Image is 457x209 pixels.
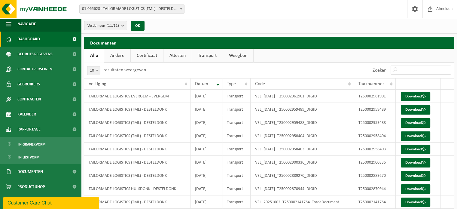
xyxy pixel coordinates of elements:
td: TAILORMADE LOGISTICS EVERGEM - EVERGEM [84,90,190,103]
td: T250002870944 [354,182,396,195]
td: VEL_[DATE]_T250002958404_DIGID [251,129,354,143]
a: Download [401,184,430,194]
span: Gebruikers [17,77,40,92]
td: TAILORMADE LOGISTICS (TML) - DESTELDONK [84,116,190,129]
td: T250002889270 [354,169,396,182]
span: Product Shop [17,179,45,194]
h2: Documenten [84,37,454,48]
span: Vestigingen [87,21,119,30]
td: TAILORMADE LOGISTICS (TML) - DESTELDONK [84,143,190,156]
td: Transport [222,169,251,182]
td: VEL_[DATE]_T250002959489_DIGID [251,103,354,116]
td: [DATE] [190,143,222,156]
span: 01-065628 - TAILORMADE LOGISTICS (TML) - DESTELDONK [79,5,184,14]
a: Weegbon [223,49,253,63]
a: Download [401,171,430,181]
span: Contactpersonen [17,62,52,77]
a: Download [401,118,430,128]
td: Transport [222,195,251,209]
td: T250002141764 [354,195,396,209]
td: TAILORMADE LOGISTICS (TML) - DESTELDONK [84,103,190,116]
a: Download [401,145,430,154]
td: [DATE] [190,116,222,129]
td: Transport [222,182,251,195]
span: Vestiging [89,81,106,86]
a: In lijstvorm [2,151,80,163]
span: Dashboard [17,32,40,47]
td: VEL_[DATE]_T250002900336_DIGID [251,156,354,169]
a: Download [401,131,430,141]
td: T250002958404 [354,129,396,143]
button: OK [131,21,145,31]
span: 10 [87,66,100,75]
span: Code [255,81,265,86]
a: Alle [84,49,104,63]
span: In grafiekvorm [18,139,45,150]
td: TAILORMADE LOGISTICS (TML) - DESTELDONK [84,169,190,182]
span: Type [227,81,236,86]
a: In grafiekvorm [2,138,80,150]
td: [DATE] [190,156,222,169]
td: Transport [222,116,251,129]
span: In lijstvorm [18,152,39,163]
td: T250002961901 [354,90,396,103]
span: Rapportage [17,122,41,137]
td: VEL_[DATE]_T250002870944_DIGID [251,182,354,195]
td: TAILORMADE LOGISTICS (TML) - DESTELDONK [84,129,190,143]
span: 01-065628 - TAILORMADE LOGISTICS (TML) - DESTELDONK [80,5,184,13]
a: Certificaat [131,49,163,63]
a: Download [401,92,430,101]
span: Navigatie [17,17,36,32]
a: Andere [104,49,130,63]
a: Download [401,198,430,207]
iframe: chat widget [3,196,100,209]
a: Download [401,105,430,115]
td: VEL_[DATE]_T250002958403_DIGID [251,143,354,156]
td: [DATE] [190,103,222,116]
td: T250002959488 [354,116,396,129]
span: Documenten [17,164,43,179]
td: [DATE] [190,169,222,182]
span: Contracten [17,92,41,107]
td: T250002900336 [354,156,396,169]
td: [DATE] [190,90,222,103]
td: [DATE] [190,195,222,209]
td: Transport [222,90,251,103]
count: (11/11) [107,24,119,28]
a: Attesten [163,49,192,63]
label: Zoeken: [373,68,388,73]
span: Kalender [17,107,36,122]
a: Transport [192,49,223,63]
span: Bedrijfsgegevens [17,47,53,62]
a: Download [401,158,430,168]
td: T250002958403 [354,143,396,156]
td: VEL_[DATE]_T250002889270_DIGID [251,169,354,182]
td: TAILORMADE LOGISTICS (TML) - DESTELDONK [84,156,190,169]
td: T250002959489 [354,103,396,116]
td: Transport [222,143,251,156]
td: VEL_[DATE]_T250002959488_DIGID [251,116,354,129]
span: Datum [195,81,208,86]
td: Transport [222,156,251,169]
td: VEL_[DATE]_T250002961901_DIGID [251,90,354,103]
td: TAILORMADE LOGISTICS HULSDONK - DESTELDONK [84,182,190,195]
span: Taaknummer [358,81,384,86]
td: Transport [222,103,251,116]
label: resultaten weergeven [103,68,146,72]
td: [DATE] [190,129,222,143]
td: VEL_20251002_T250002141764_TradeDocument [251,195,354,209]
td: TAILORMADE LOGISTICS (TML) - DESTELDONK [84,195,190,209]
button: Vestigingen(11/11) [84,21,127,30]
td: Transport [222,129,251,143]
td: [DATE] [190,182,222,195]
